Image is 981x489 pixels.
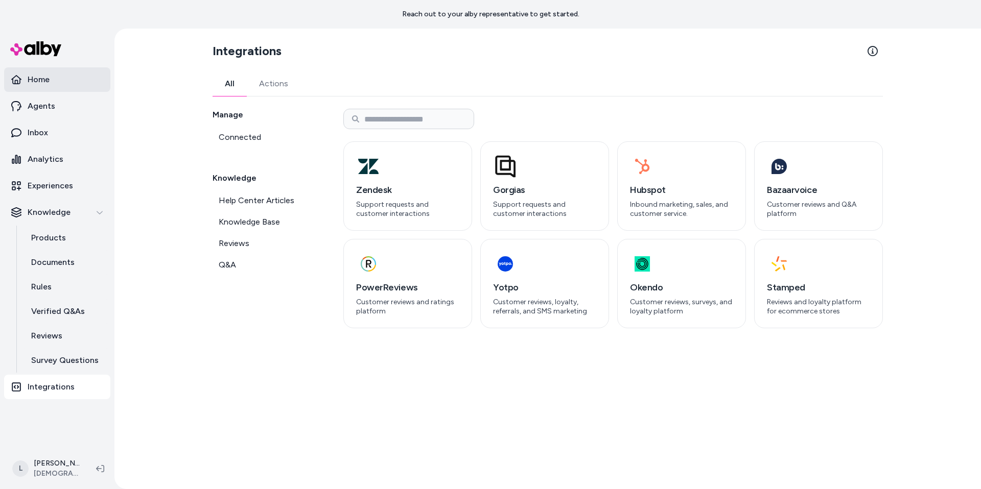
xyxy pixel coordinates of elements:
[219,237,249,250] span: Reviews
[343,239,472,328] button: PowerReviewsCustomer reviews and ratings platform
[28,100,55,112] p: Agents
[31,232,66,244] p: Products
[480,141,609,231] button: GorgiasSupport requests and customer interactions
[402,9,579,19] p: Reach out to your alby representative to get started.
[630,200,733,218] p: Inbound marketing, sales, and customer service.
[630,280,733,295] h3: Okendo
[4,120,110,145] a: Inbox
[754,141,883,231] button: BazaarvoiceCustomer reviews and Q&A platform
[219,131,261,143] span: Connected
[213,212,319,232] a: Knowledge Base
[213,172,319,184] h2: Knowledge
[247,71,300,96] button: Actions
[356,200,459,218] p: Support requests and customer interactions
[21,299,110,324] a: Verified Q&As
[21,348,110,373] a: Survey Questions
[617,239,746,328] button: OkendoCustomer reviews, surveys, and loyalty platform
[213,71,247,96] button: All
[31,256,75,268] p: Documents
[480,239,609,328] button: YotpoCustomer reviews, loyalty, referrals, and SMS marketing
[219,259,236,271] span: Q&A
[343,141,472,231] button: ZendeskSupport requests and customer interactions
[4,375,110,399] a: Integrations
[4,94,110,118] a: Agents
[213,109,319,121] h2: Manage
[28,206,71,218] p: Knowledge
[28,180,73,192] p: Experiences
[34,458,80,469] p: [PERSON_NAME]
[28,127,48,139] p: Inbox
[356,298,459,315] p: Customer reviews and ratings platform
[630,298,733,315] p: Customer reviews, surveys, and loyalty platform
[754,239,883,328] button: StampedReviews and loyalty platform for ecommerce stores
[28,153,63,165] p: Analytics
[493,280,596,295] h3: Yotpo
[213,255,319,275] a: Q&A
[31,305,85,317] p: Verified Q&As
[21,250,110,275] a: Documents
[493,200,596,218] p: Support requests and customer interactions
[21,275,110,299] a: Rules
[219,216,280,228] span: Knowledge Base
[213,127,319,148] a: Connected
[767,200,870,218] p: Customer reviews and Q&A platform
[493,183,596,197] h3: Gorgias
[31,330,62,342] p: Reviews
[767,280,870,295] h3: Stamped
[31,281,52,293] p: Rules
[356,280,459,295] h3: PowerReviews
[28,74,50,86] p: Home
[767,298,870,315] p: Reviews and loyalty platform for ecommerce stores
[21,226,110,250] a: Products
[10,41,61,56] img: alby Logo
[767,183,870,197] h3: Bazaarvoice
[213,233,319,254] a: Reviews
[213,43,282,59] h2: Integrations
[617,141,746,231] button: HubspotInbound marketing, sales, and customer service.
[21,324,110,348] a: Reviews
[4,67,110,92] a: Home
[28,381,75,393] p: Integrations
[630,183,733,197] h3: Hubspot
[6,452,88,485] button: L[PERSON_NAME][DEMOGRAPHIC_DATA]
[213,190,319,211] a: Help Center Articles
[493,298,596,315] p: Customer reviews, loyalty, referrals, and SMS marketing
[4,147,110,172] a: Analytics
[4,174,110,198] a: Experiences
[219,194,294,207] span: Help Center Articles
[4,200,110,225] button: Knowledge
[34,469,80,479] span: [DEMOGRAPHIC_DATA]
[356,183,459,197] h3: Zendesk
[31,354,99,366] p: Survey Questions
[12,460,29,477] span: L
